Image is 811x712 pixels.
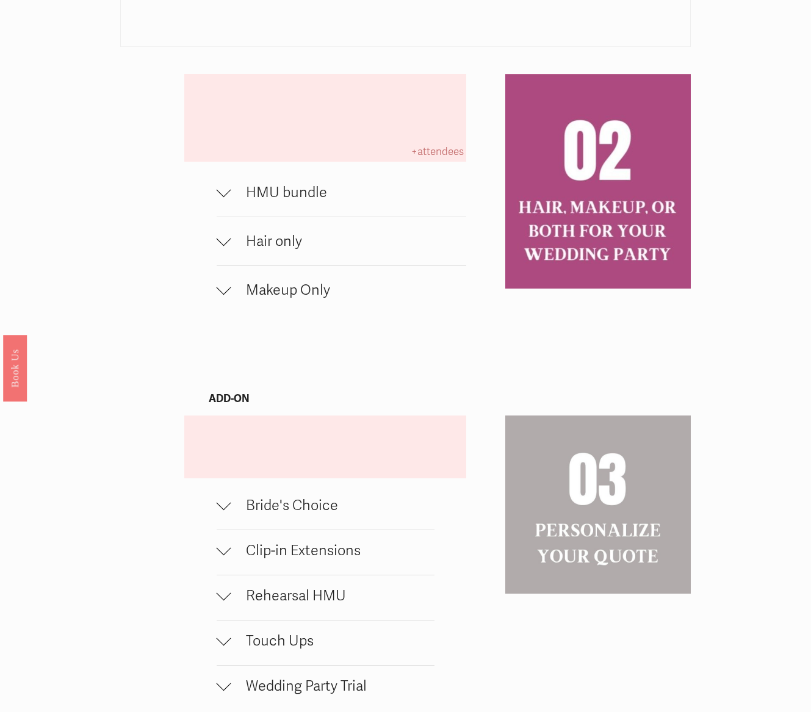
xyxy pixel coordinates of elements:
[231,542,434,559] span: Clip-in Extensions
[217,575,434,620] button: Rehearsal HMU
[217,666,434,710] button: Wedding Party Trial
[417,145,464,158] span: attendees
[231,677,434,695] span: Wedding Party Trial
[217,266,466,314] button: Makeup Only
[217,168,466,217] button: HMU bundle
[231,632,434,650] span: Touch Ups
[231,497,434,514] span: Bride's Choice
[411,145,417,158] span: +
[231,184,466,201] span: HMU bundle
[209,392,250,405] strong: ADD-ON
[217,485,434,530] button: Bride's Choice
[217,530,434,575] button: Clip-in Extensions
[217,217,466,265] button: Hair only
[231,281,466,299] span: Makeup Only
[3,334,27,401] a: Book Us
[231,587,434,605] span: Rehearsal HMU
[217,620,434,665] button: Touch Ups
[231,232,466,250] span: Hair only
